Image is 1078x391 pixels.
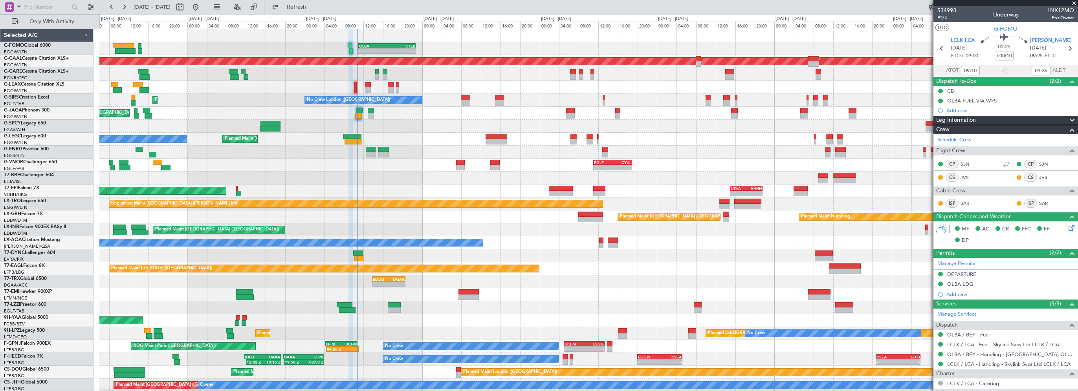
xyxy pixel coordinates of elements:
[245,354,262,359] div: RJBB
[423,16,454,22] div: [DATE] - [DATE]
[993,11,1019,19] div: Underway
[947,88,954,94] div: CB
[598,22,618,29] div: 12:00
[936,125,950,134] span: Crew
[747,327,765,339] div: No Crew
[4,276,47,281] a: T7-TRXGlobal 6500
[4,308,24,314] a: EGLF/FAB
[363,22,383,29] div: 12:00
[305,22,324,29] div: 00:00
[187,22,207,29] div: 00:00
[307,94,390,106] div: No Crew London ([GEOGRAPHIC_DATA])
[246,22,266,29] div: 12:00
[755,22,774,29] div: 20:00
[116,379,240,391] div: Planned Maint [GEOGRAPHIC_DATA] ([GEOGRAPHIC_DATA])
[961,200,978,207] a: SAR
[612,160,631,165] div: CYUL
[876,360,898,364] div: -
[937,15,956,21] span: P2/4
[931,22,951,29] div: 08:00
[155,224,279,236] div: Planned Maint [GEOGRAPHIC_DATA] ([GEOGRAPHIC_DATA])
[24,1,69,13] input: Trip Number
[4,108,22,113] span: G-JAGA
[4,367,22,372] span: CS-DOU
[264,360,280,364] div: 19:15 Z
[324,22,344,29] div: 04:00
[994,25,1017,33] span: G-FOMO
[620,211,744,223] div: Planned Maint [GEOGRAPHIC_DATA] ([GEOGRAPHIC_DATA])
[541,16,571,22] div: [DATE] - [DATE]
[4,199,21,203] span: LX-TRO
[155,94,279,106] div: Planned Maint [GEOGRAPHIC_DATA] ([GEOGRAPHIC_DATA])
[20,19,83,24] span: Only With Activity
[385,340,403,352] div: No Crew
[4,238,22,242] span: LX-AOA
[4,56,22,61] span: G-GAAL
[4,276,20,281] span: T7-TRX
[638,354,660,359] div: EGGW
[111,198,238,210] div: Unplanned Maint [GEOGRAPHIC_DATA] ([PERSON_NAME] Intl)
[565,347,584,351] div: -
[4,160,23,164] span: G-VNOR
[4,341,21,346] span: F-GPNJ
[403,22,422,29] div: 20:00
[4,256,24,262] a: EVRA/RIX
[4,315,48,320] a: 9H-YAAGlobal 5000
[774,22,794,29] div: 00:00
[189,16,219,22] div: [DATE] - [DATE]
[1024,199,1037,208] div: ISP
[947,331,990,338] a: OLBA / BEY - Fuel
[559,22,579,29] div: 04:00
[133,340,216,352] div: AOG Maint Paris ([GEOGRAPHIC_DATA])
[227,22,246,29] div: 08:00
[4,153,25,159] a: EGSS/STN
[658,16,688,22] div: [DATE] - [DATE]
[4,360,24,366] a: LFPB/LBG
[946,160,959,168] div: CP
[4,347,24,353] a: LFPB/LBG
[4,250,22,255] span: T7-DYN
[594,165,613,170] div: -
[946,107,1074,114] div: Add new
[341,342,357,346] div: UCFM
[584,347,604,351] div: -
[746,186,761,191] div: VHHH
[233,366,357,378] div: Planned Maint [GEOGRAPHIC_DATA] ([GEOGRAPHIC_DATA])
[947,97,997,104] div: OLBA FUEL VIA WFS
[935,24,949,31] button: UTC
[4,321,25,327] a: FCBB/BZV
[4,243,50,249] a: [PERSON_NAME]/QSA
[660,360,682,364] div: -
[731,186,746,191] div: UTAA
[936,116,976,125] span: Leg Information
[1024,160,1037,168] div: CP
[775,16,806,22] div: [DATE] - [DATE]
[500,22,520,29] div: 16:00
[936,77,976,86] span: Dispatch To-Dos
[4,43,24,48] span: G-FOMO
[129,22,148,29] div: 12:00
[101,16,131,22] div: [DATE] - [DATE]
[4,289,19,294] span: T7-EMI
[936,249,955,258] span: Permits
[389,282,404,287] div: -
[540,22,559,29] div: 00:00
[1024,173,1037,182] div: CS
[4,282,28,288] a: DGAA/ACC
[937,136,972,144] a: Schedule Crew
[4,95,19,100] span: G-SIRS
[1032,66,1050,75] input: --:--
[911,22,931,29] div: 04:00
[660,354,682,359] div: KSEA
[936,300,957,309] span: Services
[4,140,27,146] a: EGGW/LTN
[134,4,170,11] span: [DATE] - [DATE]
[4,101,24,107] a: EGLF/FAB
[892,22,911,29] div: 00:00
[168,22,187,29] div: 20:00
[4,328,45,333] a: 9H-LPZLegacy 500
[4,230,27,236] a: EDLW/DTM
[207,22,227,29] div: 04:00
[520,22,540,29] div: 20:00
[565,342,584,346] div: UCFM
